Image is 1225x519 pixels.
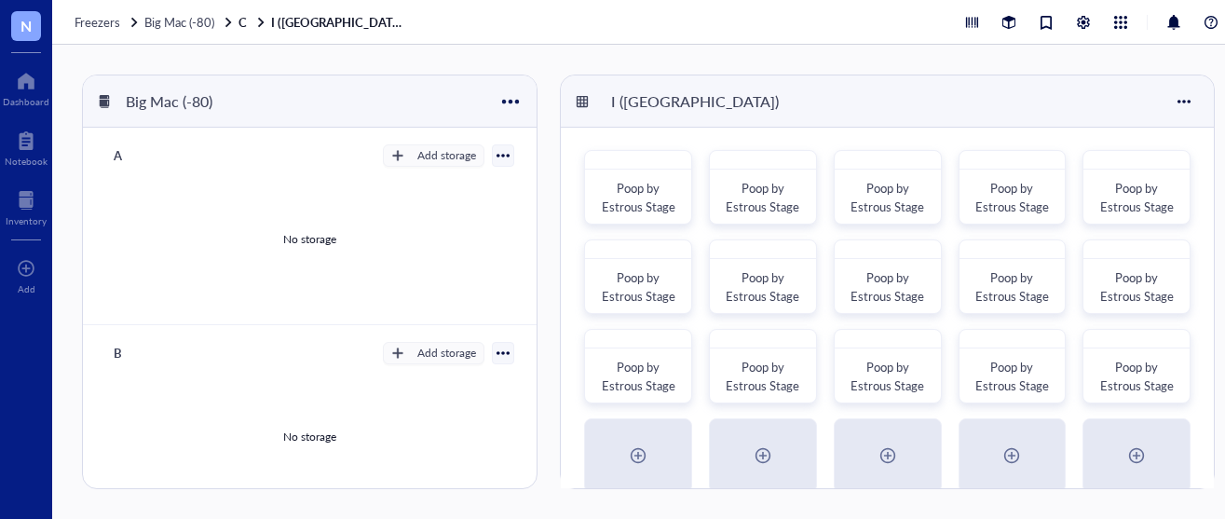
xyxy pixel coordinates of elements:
div: Dashboard [3,96,49,107]
div: Big Mac (-80) [117,86,229,117]
span: Poop by Estrous Stage [975,268,1049,305]
span: Poop by Estrous Stage [851,358,924,394]
span: Poop by Estrous Stage [975,358,1049,394]
span: Poop by Estrous Stage [975,179,1049,215]
span: Poop by Estrous Stage [1100,358,1174,394]
span: Poop by Estrous Stage [726,179,799,215]
div: Add storage [417,345,476,362]
span: Poop by Estrous Stage [602,179,675,215]
div: No storage [283,429,336,445]
span: Poop by Estrous Stage [726,268,799,305]
a: Inventory [6,185,47,226]
div: I ([GEOGRAPHIC_DATA]) [603,86,787,117]
div: A [105,143,217,169]
span: N [20,14,32,37]
button: Add storage [383,342,484,364]
span: Freezers [75,13,120,31]
div: Add storage [417,147,476,164]
span: Poop by Estrous Stage [602,268,675,305]
div: Inventory [6,215,47,226]
div: No storage [283,231,336,248]
a: CI ([GEOGRAPHIC_DATA]) [238,14,411,31]
span: Poop by Estrous Stage [1100,268,1174,305]
button: Add storage [383,144,484,167]
span: Big Mac (-80) [144,13,214,31]
span: Poop by Estrous Stage [851,268,924,305]
div: Notebook [5,156,48,167]
a: Freezers [75,14,141,31]
a: Big Mac (-80) [144,14,235,31]
div: B [105,340,217,366]
span: Poop by Estrous Stage [602,358,675,394]
a: Dashboard [3,66,49,107]
span: Poop by Estrous Stage [851,179,924,215]
span: Poop by Estrous Stage [1100,179,1174,215]
a: Notebook [5,126,48,167]
div: Add [18,283,35,294]
span: Poop by Estrous Stage [726,358,799,394]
